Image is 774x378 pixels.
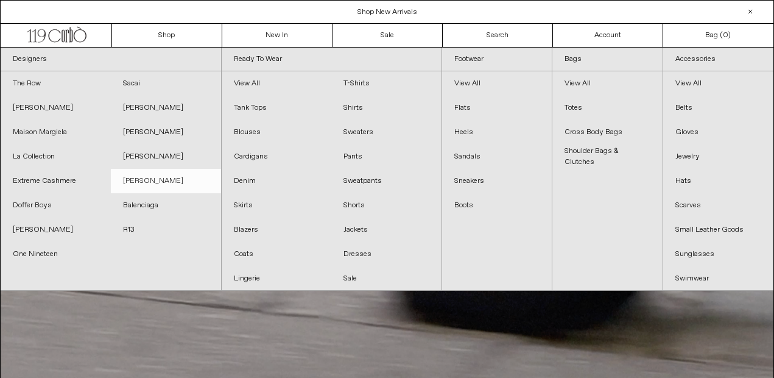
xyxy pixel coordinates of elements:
a: Jackets [331,218,442,242]
a: View All [552,71,662,96]
a: Dresses [331,242,442,266]
a: Denim [222,169,332,193]
a: Footwear [442,48,552,71]
a: [PERSON_NAME] [111,120,221,144]
a: [PERSON_NAME] [111,169,221,193]
a: View All [442,71,552,96]
a: Shoulder Bags & Clutches [552,144,662,169]
a: Scarves [663,193,773,218]
a: Swimwear [663,266,773,291]
a: Shop [112,24,222,47]
a: Bags [552,48,662,71]
a: Sacai [111,71,221,96]
a: Heels [442,120,552,144]
a: Sneakers [442,169,552,193]
a: View All [222,71,332,96]
a: Sale [332,24,443,47]
a: [PERSON_NAME] [1,218,111,242]
a: The Row [1,71,111,96]
a: Blazers [222,218,332,242]
a: Belts [663,96,773,120]
a: Doffer Boys [1,193,111,218]
a: View All [663,71,773,96]
a: Sale [331,266,442,291]
a: New In [222,24,332,47]
a: Tank Tops [222,96,332,120]
a: Sweaters [331,120,442,144]
a: Pants [331,144,442,169]
a: Maison Margiela [1,120,111,144]
a: Sweatpants [331,169,442,193]
a: Search [443,24,553,47]
a: La Collection [1,144,111,169]
a: Shirts [331,96,442,120]
a: One Nineteen [1,242,111,266]
a: Coats [222,242,332,266]
a: Jewelry [663,144,773,169]
a: Designers [1,48,221,71]
span: ) [723,30,731,41]
a: Sunglasses [663,242,773,266]
a: Bag () [663,24,773,47]
a: Account [553,24,663,47]
a: Shorts [331,193,442,218]
a: Blouses [222,120,332,144]
a: [PERSON_NAME] [111,96,221,120]
a: Cross Body Bags [552,120,662,144]
a: Small Leather Goods [663,218,773,242]
a: Boots [442,193,552,218]
a: [PERSON_NAME] [111,144,221,169]
a: Accessories [663,48,773,71]
a: Gloves [663,120,773,144]
a: Hats [663,169,773,193]
a: Balenciaga [111,193,221,218]
a: R13 [111,218,221,242]
a: Ready To Wear [222,48,442,71]
span: 0 [723,30,728,40]
a: Extreme Cashmere [1,169,111,193]
a: T-Shirts [331,71,442,96]
a: Skirts [222,193,332,218]
a: Shop New Arrivals [357,7,417,17]
a: [PERSON_NAME] [1,96,111,120]
a: Totes [552,96,662,120]
a: Sandals [442,144,552,169]
a: Cardigans [222,144,332,169]
a: Flats [442,96,552,120]
a: Lingerie [222,266,332,291]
